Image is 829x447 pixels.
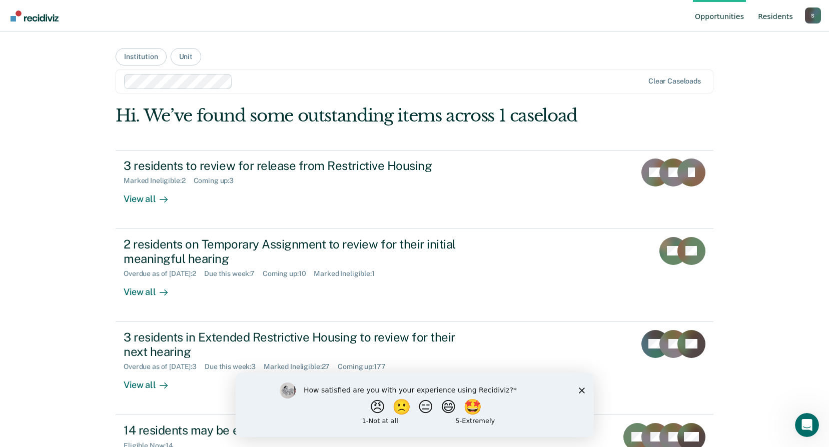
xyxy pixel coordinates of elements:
div: Marked Ineligible : 1 [314,269,382,278]
img: Recidiviz [11,10,59,21]
button: Profile dropdown button [805,7,821,23]
div: 3 residents in Extended Restrictive Housing to review for their next hearing [124,330,475,359]
iframe: Survey by Kim from Recidiviz [236,372,594,437]
div: Coming up : 10 [263,269,314,278]
div: 2 residents on Temporary Assignment to review for their initial meaningful hearing [124,237,475,266]
div: Due this week : 3 [205,362,264,371]
div: Marked Ineligible : 27 [264,362,338,371]
a: 2 residents on Temporary Assignment to review for their initial meaningful hearingOverdue as of [... [116,229,713,322]
iframe: Intercom live chat [795,413,819,437]
div: Marked Ineligible : 2 [124,176,193,185]
div: Coming up : 177 [338,362,393,371]
div: 14 residents may be eligible for work release [124,423,475,437]
a: 3 residents in Extended Restrictive Housing to review for their next hearingOverdue as of [DATE]:... [116,322,713,415]
div: Overdue as of [DATE] : 2 [124,269,204,278]
div: Clear caseloads [648,77,701,85]
div: S [805,7,821,23]
div: Hi. We’ve found some outstanding items across 1 caseload [116,105,594,126]
button: Institution [116,48,166,65]
a: 3 residents to review for release from Restrictive HousingMarked Ineligible:2Coming up:3View all [116,150,713,229]
div: View all [124,278,180,297]
div: View all [124,371,180,390]
div: 3 residents to review for release from Restrictive Housing [124,158,475,173]
div: Coming up : 3 [194,176,242,185]
button: Unit [171,48,201,65]
div: Overdue as of [DATE] : 3 [124,362,205,371]
div: View all [124,185,180,204]
div: Due this week : 7 [204,269,263,278]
